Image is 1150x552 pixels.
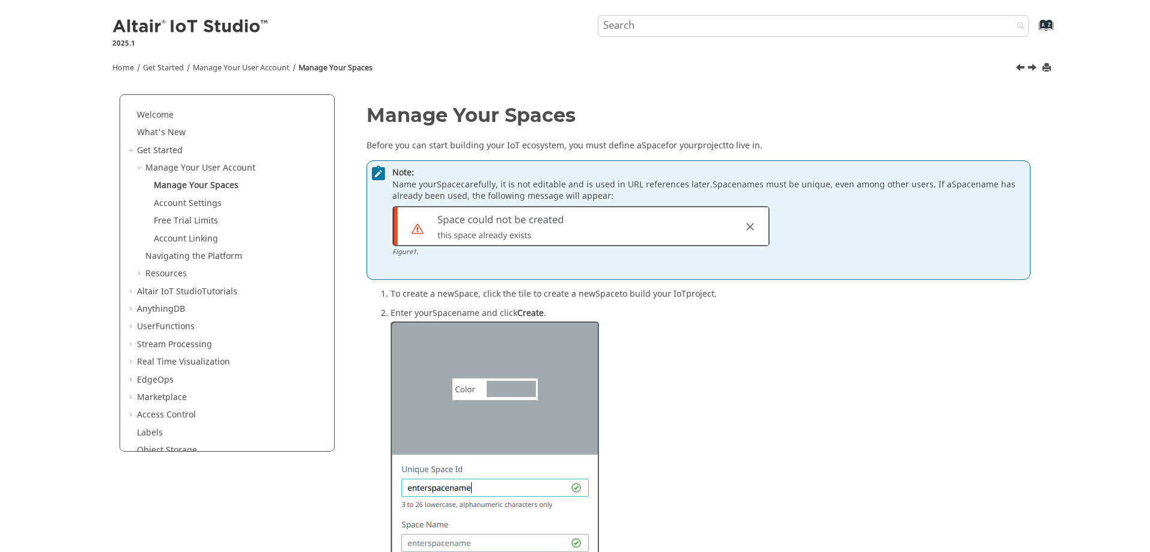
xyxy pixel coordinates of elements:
[713,178,737,191] span: Space
[145,250,242,262] a: Navigating the Platform
[1020,25,1047,37] a: Go to index terms page
[127,392,137,404] span: Expand Marketplace
[136,268,145,280] span: Expand Resources
[137,338,212,351] a: Stream Processing
[433,307,457,320] span: Space
[137,320,195,333] a: UserFunctions
[154,179,239,192] a: Manage Your Spaces
[137,444,197,456] a: Object Storage
[154,214,218,227] a: Free Trial Limits
[137,356,230,368] a: Real Time Visualization
[112,38,270,49] p: 2025.1
[454,288,478,300] span: Space
[127,109,327,545] ul: Table of Contents
[145,162,255,174] a: Manage Your User Account
[127,409,137,421] span: Expand Access Control
[137,408,196,421] a: Access Control
[143,62,184,73] a: Get Started
[299,62,373,73] a: Manage Your Spaces
[137,391,187,404] a: Marketplace
[127,321,137,333] span: Expand UserFunctions
[517,307,544,320] span: Create
[367,105,1030,126] h1: Manage Your Spaces
[154,197,222,210] a: Account Settings
[686,288,714,300] span: project
[1043,60,1053,76] button: Print this page
[437,178,461,191] span: Space
[1017,62,1026,76] a: Previous topic: Manage Your User Account
[642,139,666,152] span: Space
[1029,62,1038,76] a: Next topic: Account Settings
[112,62,134,73] a: Home
[136,162,145,174] span: Collapse Manage Your User Account
[127,356,137,368] span: Expand Real Time Visualization
[367,140,1030,152] p: Before you can start building your IoT ecosystem, you must define a for your to live in.
[598,15,1029,37] input: Search query
[392,206,770,246] img: space_exists_error.png
[94,52,1056,79] nav: Tools
[1001,15,1035,38] button: Search
[145,267,187,280] a: Resources
[137,285,237,298] a: Altair IoT StudioTutorials
[127,339,137,351] span: Expand Stream Processing
[156,320,195,333] span: Functions
[137,109,174,121] a: Welcome
[137,426,163,439] a: Labels
[127,374,137,386] span: Expand EdgeOps
[952,178,976,191] span: Space
[154,232,218,245] a: Account Linking
[137,144,183,157] a: Get Started
[392,167,1026,179] span: Note:
[127,145,137,157] span: Collapse Get Started
[127,286,137,298] span: Expand Altair IoT StudioTutorials
[137,126,186,139] a: What's New
[137,303,185,315] a: AnythingDB
[595,288,619,300] span: Space
[127,303,137,315] span: Expand AnythingDB
[193,62,290,73] a: Manage Your User Account
[391,305,546,320] span: Enter your name and click .
[416,247,418,257] span: .
[392,247,418,257] span: Figure
[698,139,726,152] span: project
[391,285,717,300] span: To create a new , click the tile to create a new to build your IoT .
[413,247,416,257] span: 1
[137,285,202,298] span: Altair IoT Studio
[137,374,174,386] a: EdgeOps
[367,160,1030,280] div: Name your carefully, it is not editable and is used in URL references later. names must be unique...
[112,17,270,37] img: Altair IoT Studio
